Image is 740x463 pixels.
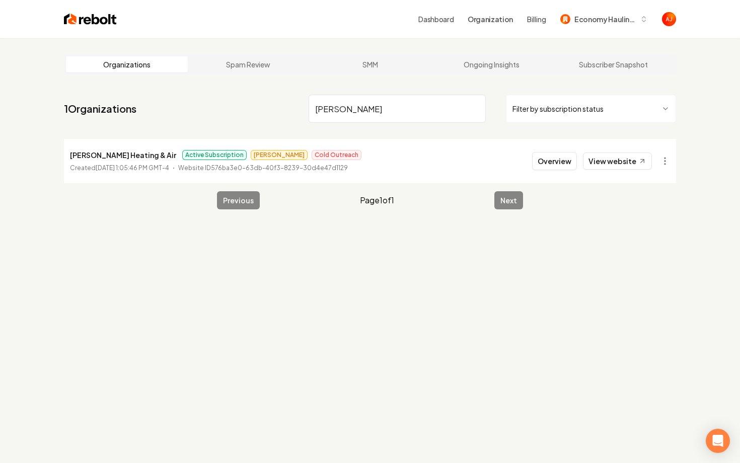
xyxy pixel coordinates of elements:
[574,14,636,25] span: Economy Hauling and Junk Removal
[70,163,169,173] p: Created
[96,164,169,172] time: [DATE] 1:05:46 PM GMT-4
[360,194,394,206] span: Page 1 of 1
[64,12,117,26] img: Rebolt Logo
[462,10,519,28] button: Organization
[532,152,577,170] button: Overview
[309,56,431,72] a: SMM
[66,56,188,72] a: Organizations
[312,150,361,160] span: Cold Outreach
[418,14,454,24] a: Dashboard
[64,102,136,116] a: 1Organizations
[662,12,676,26] img: Austin Jellison
[309,95,486,123] input: Search by name or ID
[182,150,247,160] span: Active Subscription
[583,152,652,170] a: View website
[431,56,553,72] a: Ongoing Insights
[560,14,570,24] img: Economy Hauling and Junk Removal
[251,150,308,160] span: [PERSON_NAME]
[178,163,348,173] p: Website ID 576ba3e0-63db-40f3-8239-30d4e47d1129
[662,12,676,26] button: Open user button
[706,429,730,453] div: Open Intercom Messenger
[188,56,310,72] a: Spam Review
[70,149,176,161] p: [PERSON_NAME] Heating & Air
[552,56,674,72] a: Subscriber Snapshot
[527,14,546,24] button: Billing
